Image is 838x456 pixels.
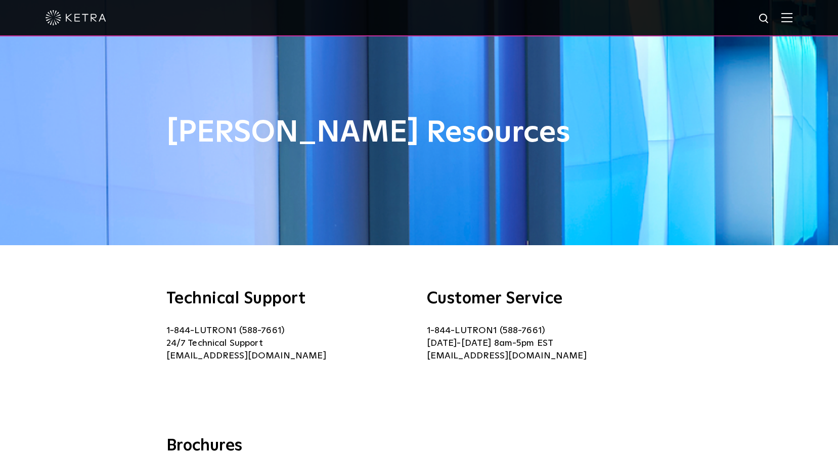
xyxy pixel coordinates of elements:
[758,13,771,25] img: search icon
[166,291,412,307] h3: Technical Support
[427,291,672,307] h3: Customer Service
[46,10,106,25] img: ketra-logo-2019-white
[427,325,672,362] p: 1-844-LUTRON1 (588-7661) [DATE]-[DATE] 8am-5pm EST [EMAIL_ADDRESS][DOMAIN_NAME]
[166,116,672,150] h1: [PERSON_NAME] Resources
[781,13,792,22] img: Hamburger%20Nav.svg
[166,351,326,360] a: [EMAIL_ADDRESS][DOMAIN_NAME]
[166,325,412,362] p: 1-844-LUTRON1 (588-7661) 24/7 Technical Support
